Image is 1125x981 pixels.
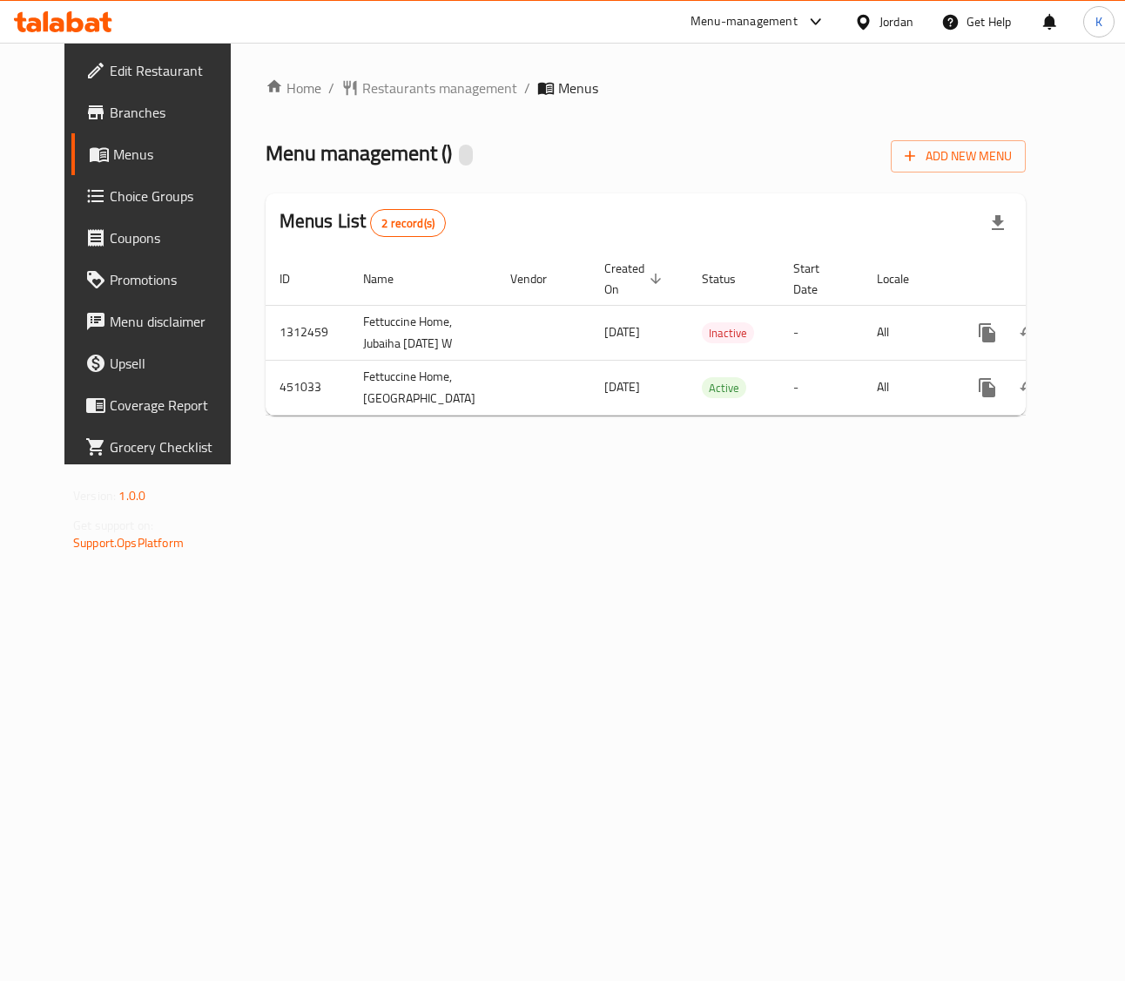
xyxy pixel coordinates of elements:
[510,268,569,289] span: Vendor
[71,217,253,259] a: Coupons
[863,360,953,415] td: All
[71,384,253,426] a: Coverage Report
[977,202,1019,244] div: Export file
[266,78,1026,98] nav: breadcrumb
[779,360,863,415] td: -
[118,484,145,507] span: 1.0.0
[702,268,758,289] span: Status
[110,436,239,457] span: Grocery Checklist
[328,78,334,98] li: /
[604,375,640,398] span: [DATE]
[71,259,253,301] a: Promotions
[280,208,446,237] h2: Menus List
[110,311,239,332] span: Menu disclaimer
[266,360,349,415] td: 451033
[349,305,496,360] td: Fettuccine Home, Jubaiha [DATE] W
[73,531,184,554] a: Support.OpsPlatform
[71,342,253,384] a: Upsell
[1008,367,1050,409] button: Change Status
[370,209,446,237] div: Total records count
[110,353,239,374] span: Upsell
[967,312,1008,354] button: more
[349,360,496,415] td: Fettuccine Home, [GEOGRAPHIC_DATA]
[877,268,932,289] span: Locale
[113,144,239,165] span: Menus
[280,268,313,289] span: ID
[266,133,452,173] span: Menu management ( )
[604,258,667,300] span: Created On
[71,133,253,175] a: Menus
[1008,312,1050,354] button: Change Status
[71,50,253,91] a: Edit Restaurant
[363,268,416,289] span: Name
[110,395,239,416] span: Coverage Report
[793,258,842,300] span: Start Date
[266,78,321,98] a: Home
[863,305,953,360] td: All
[702,377,746,398] div: Active
[341,78,517,98] a: Restaurants management
[71,175,253,217] a: Choice Groups
[879,12,913,31] div: Jordan
[1095,12,1102,31] span: K
[690,11,798,32] div: Menu-management
[604,321,640,343] span: [DATE]
[110,60,239,81] span: Edit Restaurant
[110,269,239,290] span: Promotions
[110,227,239,248] span: Coupons
[891,140,1026,173] button: Add New Menu
[71,91,253,133] a: Branches
[362,78,517,98] span: Restaurants management
[110,102,239,123] span: Branches
[71,426,253,468] a: Grocery Checklist
[371,215,445,232] span: 2 record(s)
[702,378,746,398] span: Active
[779,305,863,360] td: -
[266,305,349,360] td: 1312459
[702,323,754,343] span: Inactive
[558,78,598,98] span: Menus
[702,322,754,343] div: Inactive
[110,186,239,206] span: Choice Groups
[524,78,530,98] li: /
[73,484,116,507] span: Version:
[967,367,1008,409] button: more
[71,301,253,342] a: Menu disclaimer
[905,145,1012,167] span: Add New Menu
[73,514,153,537] span: Get support on:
